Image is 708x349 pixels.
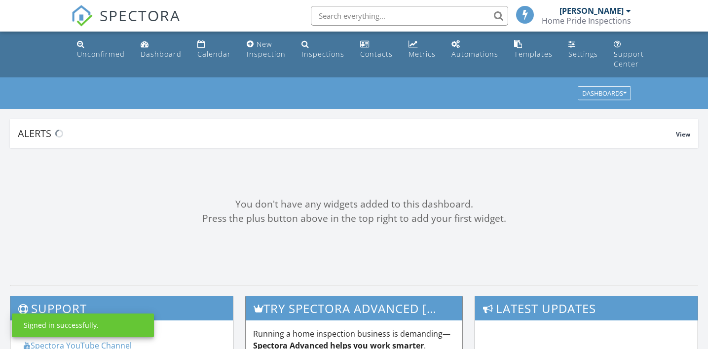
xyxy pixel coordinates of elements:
[578,87,631,101] button: Dashboards
[10,296,233,320] h3: Support
[71,5,93,27] img: The Best Home Inspection Software - Spectora
[409,49,436,59] div: Metrics
[10,197,698,211] div: You don't have any widgets added to this dashboard.
[568,49,598,59] div: Settings
[311,6,508,26] input: Search everything...
[676,130,690,139] span: View
[73,35,129,64] a: Unconfirmed
[71,13,181,34] a: SPECTORA
[247,39,286,59] div: New Inspection
[510,35,557,64] a: Templates
[100,5,181,26] span: SPECTORA
[405,35,440,64] a: Metrics
[77,49,125,59] div: Unconfirmed
[137,35,186,64] a: Dashboard
[356,35,397,64] a: Contacts
[614,49,644,69] div: Support Center
[582,90,627,97] div: Dashboards
[451,49,498,59] div: Automations
[243,35,290,64] a: New Inspection
[475,296,698,320] h3: Latest Updates
[10,211,698,226] div: Press the plus button above in the top right to add your first widget.
[197,49,231,59] div: Calendar
[564,35,602,64] a: Settings
[542,16,631,26] div: Home Pride Inspections
[24,320,99,330] div: Signed in successfully.
[360,49,393,59] div: Contacts
[298,35,348,64] a: Inspections
[246,296,462,320] h3: Try spectora advanced [DATE]
[141,49,182,59] div: Dashboard
[559,6,624,16] div: [PERSON_NAME]
[514,49,553,59] div: Templates
[447,35,502,64] a: Automations (Basic)
[301,49,344,59] div: Inspections
[18,127,676,140] div: Alerts
[193,35,235,64] a: Calendar
[610,35,648,73] a: Support Center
